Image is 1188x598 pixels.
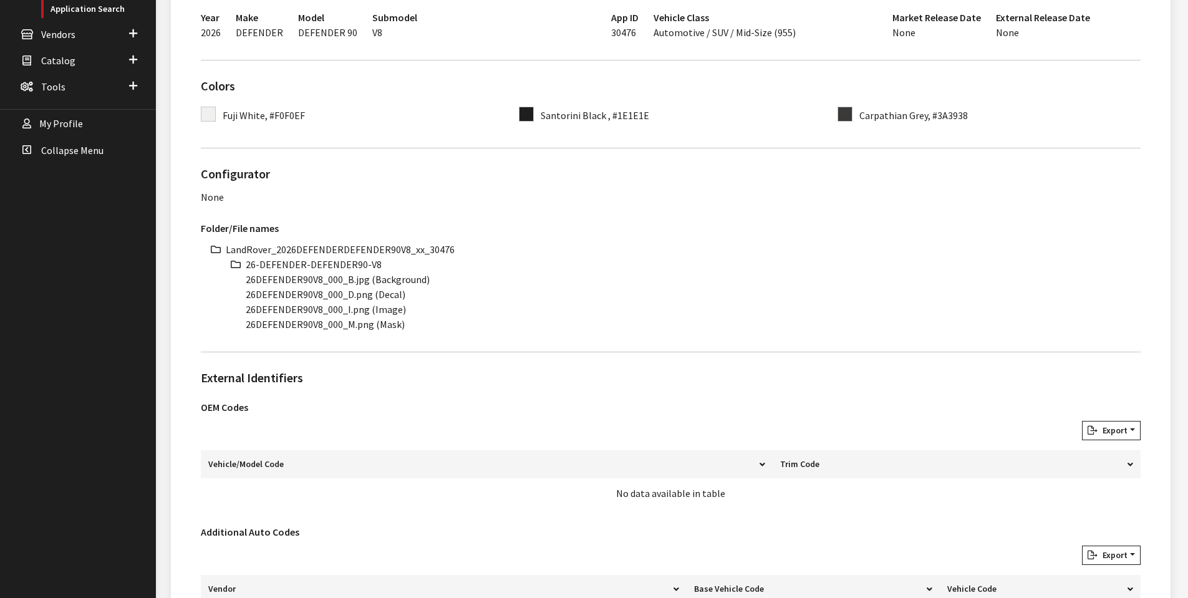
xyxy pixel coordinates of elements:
span: Carpathian Grey, [859,109,930,122]
h3: Year [201,10,221,25]
h3: Make [236,10,283,25]
span: Tools [41,80,65,93]
h3: Folder/File names [201,221,1141,236]
span: V8 [372,26,382,39]
button: Export [1082,546,1141,565]
th: Trim Code: activate to sort column ascending [773,450,1141,478]
h3: Model [298,10,357,25]
span: #1E1E1E [612,109,649,122]
button: Export [1082,421,1141,440]
span: Vendors [41,28,75,41]
h3: External Release Date [996,10,1090,25]
h3: OEM Codes [201,400,1141,415]
span: Export [1098,549,1128,561]
li: 26DEFENDER90V8_000_B.jpg (Background) [246,272,1141,287]
td: No data available in table [201,478,1141,508]
span: Collapse Menu [41,144,104,157]
span: Catalog [41,54,75,67]
span: 30476 [611,26,636,39]
h3: Market Release Date [892,10,981,25]
span: None [996,26,1019,39]
h3: Additional Auto Codes [201,524,1141,539]
div: None [201,190,1141,205]
span: DEFENDER [236,26,283,39]
li: LandRover_2026DEFENDERDEFENDER90V8_xx_30476 [226,242,1141,257]
h2: Colors [201,77,1141,95]
span: Fuji White, [223,109,268,122]
li: 26DEFENDER90V8_000_D.png (Decal) [246,287,1141,302]
li: 26-DEFENDER-DEFENDER90-V8 [246,257,1141,272]
span: My Profile [39,118,83,130]
span: #3A3938 [932,109,968,122]
span: Export [1098,425,1128,436]
span: DEFENDER 90 [298,26,357,39]
h2: External Identifiers [201,369,1141,387]
th: Vehicle/Model Code: activate to sort column descending [201,450,773,478]
h2: Configurator [201,165,1141,183]
span: #F0F0EF [269,109,305,122]
span: None [892,26,915,39]
h3: Submodel [372,10,596,25]
span: 2026 [201,26,221,39]
li: 26DEFENDER90V8_000_I.png (Image) [246,302,1141,317]
h3: App ID [611,10,639,25]
li: 26DEFENDER90V8_000_M.png (Mask) [246,317,1141,332]
span: Automotive / SUV / Mid-Size (955) [654,26,796,39]
h3: Vehicle Class [654,10,877,25]
span: Santorini Black , [541,109,611,122]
